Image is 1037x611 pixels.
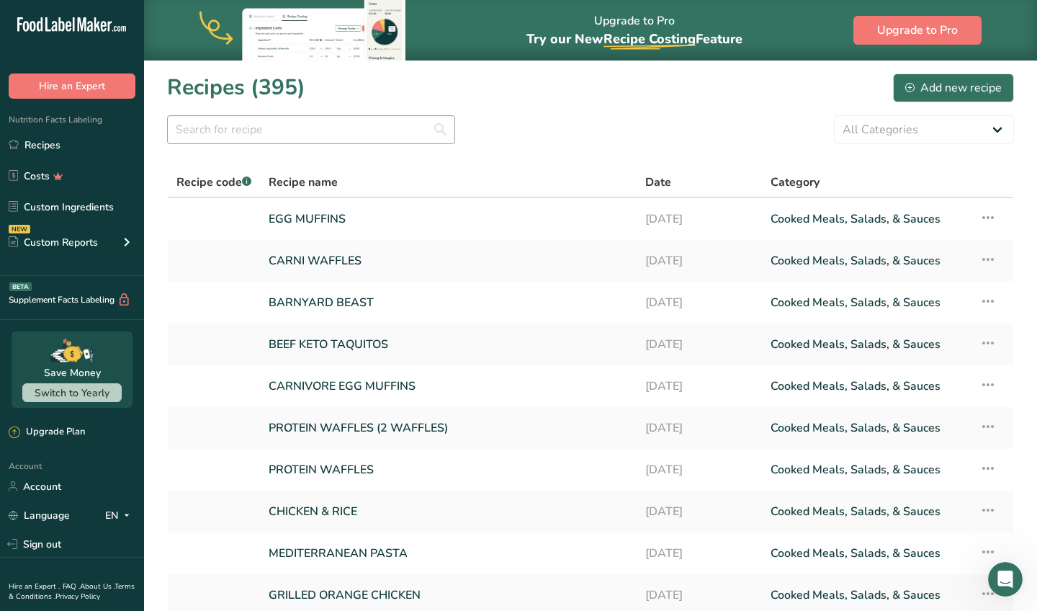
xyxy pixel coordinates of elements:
[771,329,962,360] a: Cooked Meals, Salads, & Sauces
[905,79,1002,97] div: Add new recipe
[645,174,671,191] span: Date
[526,30,742,48] span: Try our New Feature
[44,365,101,380] div: Save Money
[9,225,30,233] div: NEW
[105,507,135,524] div: EN
[269,413,628,443] a: PROTEIN WAFFLES (2 WAFFLES)
[9,425,85,440] div: Upgrade Plan
[269,204,628,234] a: EGG MUFFINS
[645,496,754,527] a: [DATE]
[645,580,754,610] a: [DATE]
[9,73,135,99] button: Hire an Expert
[9,503,70,528] a: Language
[167,71,305,104] h1: Recipes (395)
[645,329,754,360] a: [DATE]
[893,73,1014,102] button: Add new recipe
[771,496,962,527] a: Cooked Meals, Salads, & Sauces
[771,455,962,485] a: Cooked Meals, Salads, & Sauces
[63,581,80,592] a: FAQ .
[645,413,754,443] a: [DATE]
[645,455,754,485] a: [DATE]
[853,16,982,45] button: Upgrade to Pro
[35,386,109,400] span: Switch to Yearly
[176,174,251,190] span: Recipe code
[771,413,962,443] a: Cooked Meals, Salads, & Sauces
[9,282,32,291] div: BETA
[771,174,820,191] span: Category
[269,580,628,610] a: GRILLED ORANGE CHICKEN
[269,246,628,276] a: CARNI WAFFLES
[55,592,100,602] a: Privacy Policy
[771,538,962,568] a: Cooked Meals, Salads, & Sauces
[269,538,628,568] a: MEDITERRANEAN PASTA
[645,538,754,568] a: [DATE]
[603,30,696,48] span: Recipe Costing
[269,174,338,191] span: Recipe name
[22,383,122,402] button: Switch to Yearly
[269,329,628,360] a: BEEF KETO TAQUITOS
[771,371,962,401] a: Cooked Meals, Salads, & Sauces
[9,581,60,592] a: Hire an Expert .
[9,581,135,602] a: Terms & Conditions .
[80,581,115,592] a: About Us .
[645,287,754,318] a: [DATE]
[771,204,962,234] a: Cooked Meals, Salads, & Sauces
[771,287,962,318] a: Cooked Meals, Salads, & Sauces
[526,1,742,61] div: Upgrade to Pro
[269,496,628,527] a: CHICKEN & RICE
[645,246,754,276] a: [DATE]
[269,287,628,318] a: BARNYARD BEAST
[269,455,628,485] a: PROTEIN WAFFLES
[877,22,958,39] span: Upgrade to Pro
[269,371,628,401] a: CARNIVORE EGG MUFFINS
[167,115,455,144] input: Search for recipe
[645,371,754,401] a: [DATE]
[645,204,754,234] a: [DATE]
[771,246,962,276] a: Cooked Meals, Salads, & Sauces
[771,580,962,610] a: Cooked Meals, Salads, & Sauces
[9,235,98,250] div: Custom Reports
[988,562,1023,597] iframe: Intercom live chat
